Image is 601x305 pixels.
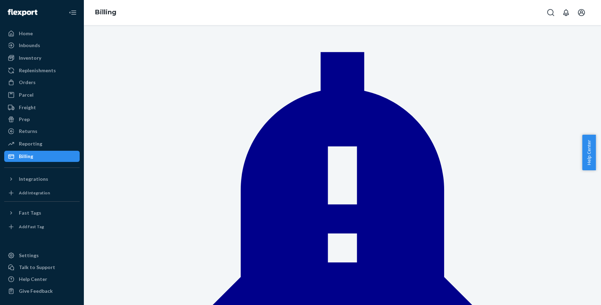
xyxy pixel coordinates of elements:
div: Fast Tags [19,209,41,216]
div: Give Feedback [19,288,53,295]
a: Billing [95,8,116,16]
a: Add Integration [4,187,80,199]
button: Fast Tags [4,207,80,218]
button: Integrations [4,173,80,185]
div: Settings [19,252,39,259]
div: Help Center [19,276,47,283]
div: Add Fast Tag [19,224,44,230]
a: Inbounds [4,40,80,51]
div: Integrations [19,176,48,183]
a: Returns [4,126,80,137]
div: Reporting [19,140,42,147]
a: Freight [4,102,80,113]
div: Freight [19,104,36,111]
a: Replenishments [4,65,80,76]
button: Help Center [582,135,596,170]
a: Help Center [4,274,80,285]
button: Open Search Box [544,6,558,20]
button: Give Feedback [4,285,80,297]
button: Open notifications [559,6,573,20]
div: Add Integration [19,190,50,196]
a: Billing [4,151,80,162]
img: Flexport logo [8,9,37,16]
div: Replenishments [19,67,56,74]
ol: breadcrumbs [89,2,122,23]
div: Billing [19,153,33,160]
a: Inventory [4,52,80,64]
div: Parcel [19,91,34,98]
button: Close Navigation [66,6,80,20]
div: Talk to Support [19,264,55,271]
a: Add Fast Tag [4,221,80,232]
a: Reporting [4,138,80,149]
div: Returns [19,128,37,135]
div: Home [19,30,33,37]
a: Settings [4,250,80,261]
a: Parcel [4,89,80,101]
a: Prep [4,114,80,125]
a: Talk to Support [4,262,80,273]
button: Open account menu [574,6,588,20]
div: Orders [19,79,36,86]
div: Inbounds [19,42,40,49]
div: Inventory [19,54,41,61]
div: Prep [19,116,30,123]
a: Orders [4,77,80,88]
a: Home [4,28,80,39]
